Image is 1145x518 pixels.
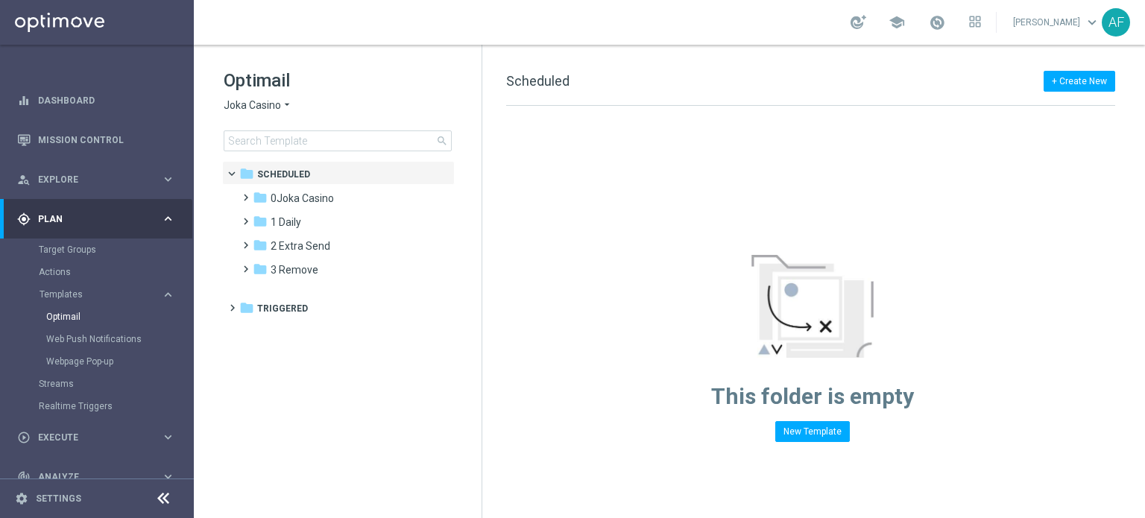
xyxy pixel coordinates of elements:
button: Templates keyboard_arrow_right [39,288,176,300]
span: Joka Casino [224,98,281,113]
span: Scheduled [257,168,310,181]
i: keyboard_arrow_right [161,288,175,302]
span: keyboard_arrow_down [1084,14,1100,31]
button: equalizer Dashboard [16,95,176,107]
div: Plan [17,212,161,226]
i: folder [253,238,268,253]
a: Realtime Triggers [39,400,155,412]
img: emptyStateManageTemplates.jpg [751,255,874,358]
a: Actions [39,266,155,278]
i: folder [239,300,254,315]
div: Target Groups [39,239,192,261]
div: Explore [17,173,161,186]
div: Execute [17,431,161,444]
i: folder [253,262,268,277]
span: school [889,14,905,31]
a: Mission Control [38,120,175,159]
span: Analyze [38,473,161,481]
i: track_changes [17,470,31,484]
div: Streams [39,373,192,395]
i: keyboard_arrow_right [161,212,175,226]
i: arrow_drop_down [281,98,293,113]
i: folder [253,190,268,205]
span: Templates [40,290,146,299]
span: 0Joka Casino [271,192,334,205]
span: Scheduled [506,73,570,89]
a: Dashboard [38,80,175,120]
i: settings [15,492,28,505]
i: folder [253,214,268,229]
a: [PERSON_NAME]keyboard_arrow_down [1012,11,1102,34]
div: Dashboard [17,80,175,120]
a: Target Groups [39,244,155,256]
i: gps_fixed [17,212,31,226]
span: Explore [38,175,161,184]
div: Realtime Triggers [39,395,192,417]
i: keyboard_arrow_right [161,430,175,444]
div: AF [1102,8,1130,37]
i: equalizer [17,94,31,107]
div: Templates [39,283,192,373]
i: keyboard_arrow_right [161,172,175,186]
span: Execute [38,433,161,442]
button: New Template [775,421,850,442]
span: search [436,135,448,147]
span: 1 Daily [271,215,301,229]
a: Webpage Pop-up [46,356,155,367]
input: Search Template [224,130,452,151]
span: Plan [38,215,161,224]
span: 3 Remove [271,263,318,277]
div: Templates [40,290,161,299]
span: Triggered [257,302,308,315]
div: Mission Control [17,120,175,159]
a: Settings [36,494,81,503]
button: gps_fixed Plan keyboard_arrow_right [16,213,176,225]
i: play_circle_outline [17,431,31,444]
a: Web Push Notifications [46,333,155,345]
button: play_circle_outline Execute keyboard_arrow_right [16,432,176,443]
span: This folder is empty [711,383,914,409]
div: Actions [39,261,192,283]
h1: Optimail [224,69,452,92]
div: Optimail [46,306,192,328]
button: track_changes Analyze keyboard_arrow_right [16,471,176,483]
a: Streams [39,378,155,390]
button: person_search Explore keyboard_arrow_right [16,174,176,186]
i: keyboard_arrow_right [161,470,175,484]
span: 2 Extra Send [271,239,330,253]
i: person_search [17,173,31,186]
div: Web Push Notifications [46,328,192,350]
button: Mission Control [16,134,176,146]
button: Joka Casino arrow_drop_down [224,98,293,113]
div: Analyze [17,470,161,484]
div: Webpage Pop-up [46,350,192,373]
button: + Create New [1044,71,1115,92]
a: Optimail [46,311,155,323]
i: folder [239,166,254,181]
